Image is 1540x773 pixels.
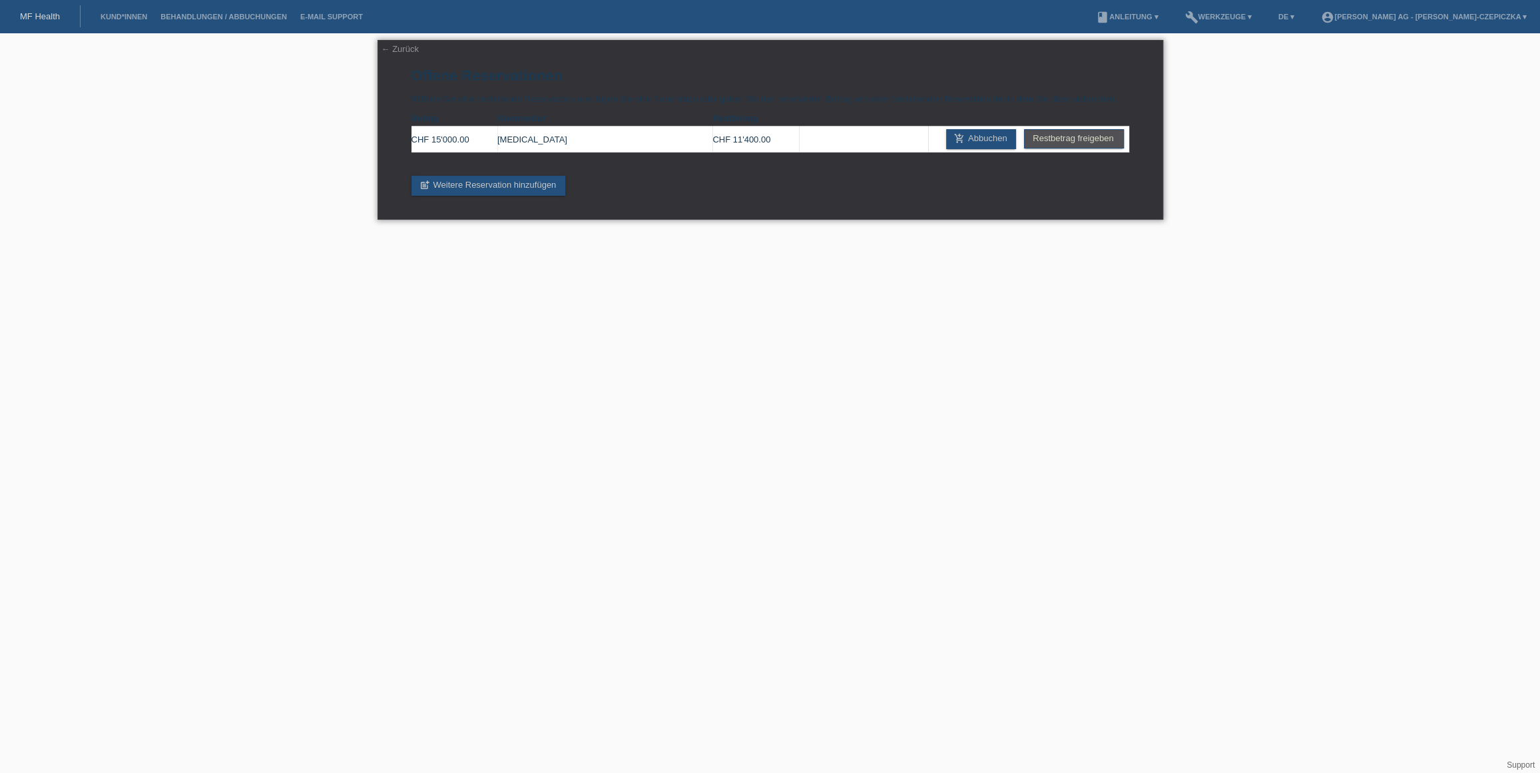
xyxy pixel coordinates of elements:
a: Kund*innen [94,13,154,21]
a: E-Mail Support [294,13,370,21]
a: Support [1507,760,1535,770]
a: Restbetrag freigeben [1024,129,1123,148]
a: DE ▾ [1272,13,1301,21]
a: ← Zurück [382,44,419,54]
i: build [1184,11,1198,24]
td: CHF 15'000.00 [411,127,497,152]
i: account_circle [1321,11,1334,24]
i: book [1096,11,1109,24]
a: bookAnleitung ▾ [1089,13,1164,21]
th: Kommentar [497,111,712,127]
a: buildWerkzeuge ▾ [1178,13,1258,21]
td: CHF 11'400.00 [712,127,798,152]
a: MF Health [20,11,60,21]
h1: Offene Reservationen [411,67,1129,84]
a: account_circle[PERSON_NAME] AG - [PERSON_NAME]-Czepiczka ▾ [1314,13,1533,21]
div: Wählen Sie eine bestehende Reservations aus, fügen Sie eine Neue hinzu oder geben Sie den reservi... [378,40,1163,220]
th: Betrag [411,111,497,127]
a: Behandlungen / Abbuchungen [154,13,294,21]
a: add_shopping_cartAbbuchen [946,129,1017,149]
i: add_shopping_cart [954,133,965,144]
td: [MEDICAL_DATA] [497,127,712,152]
th: Restbetrag [712,111,798,127]
a: post_addWeitere Reservation hinzufügen [411,176,566,196]
i: post_add [419,180,430,190]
